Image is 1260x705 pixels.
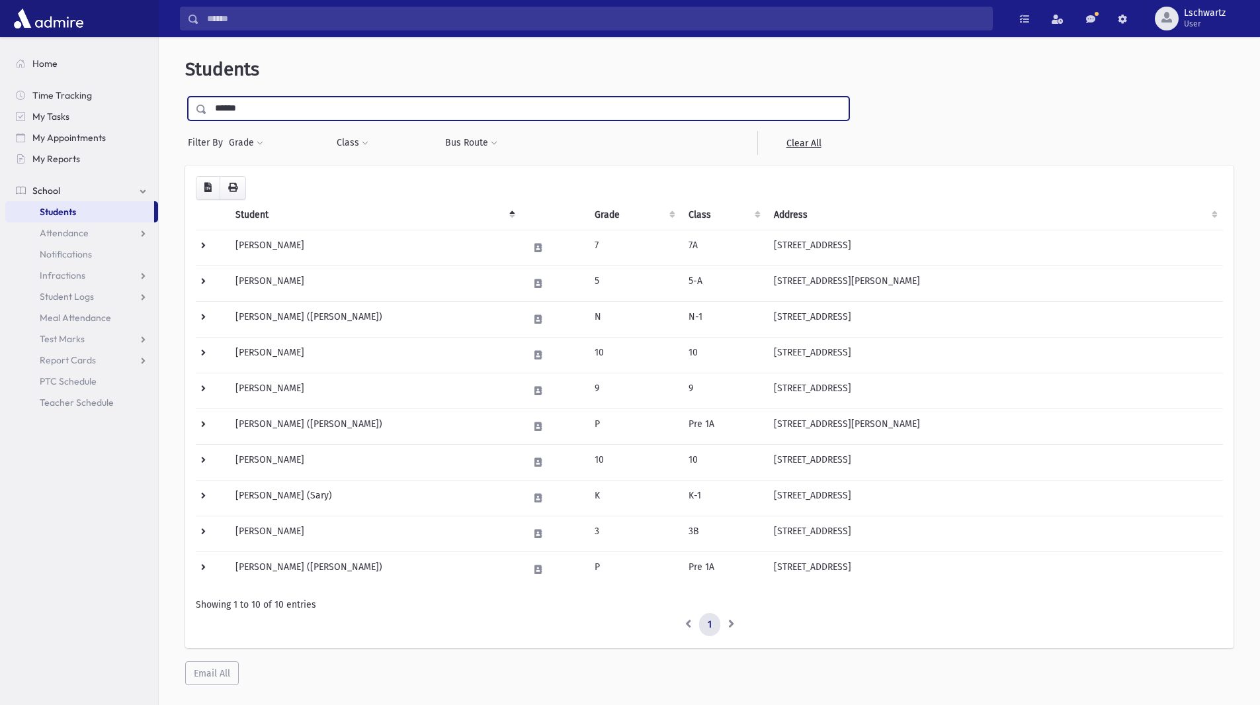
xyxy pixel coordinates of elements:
[681,444,766,480] td: 10
[587,551,681,587] td: P
[681,265,766,301] td: 5-A
[681,408,766,444] td: Pre 1A
[336,131,369,155] button: Class
[766,516,1223,551] td: [STREET_ADDRESS]
[228,480,521,516] td: [PERSON_NAME] (Sary)
[766,551,1223,587] td: [STREET_ADDRESS]
[40,206,76,218] span: Students
[228,408,521,444] td: [PERSON_NAME] ([PERSON_NAME])
[766,200,1223,230] th: Address: activate to sort column ascending
[32,153,80,165] span: My Reports
[228,516,521,551] td: [PERSON_NAME]
[40,269,85,281] span: Infractions
[32,185,60,197] span: School
[32,111,69,122] span: My Tasks
[5,392,158,413] a: Teacher Schedule
[766,337,1223,373] td: [STREET_ADDRESS]
[587,444,681,480] td: 10
[228,337,521,373] td: [PERSON_NAME]
[40,375,97,387] span: PTC Schedule
[681,551,766,587] td: Pre 1A
[5,106,158,127] a: My Tasks
[5,307,158,328] a: Meal Attendance
[5,148,158,169] a: My Reports
[228,131,264,155] button: Grade
[228,373,521,408] td: [PERSON_NAME]
[40,248,92,260] span: Notifications
[587,200,681,230] th: Grade: activate to sort column ascending
[32,132,106,144] span: My Appointments
[699,613,720,637] a: 1
[185,661,239,685] button: Email All
[766,265,1223,301] td: [STREET_ADDRESS][PERSON_NAME]
[11,5,87,32] img: AdmirePro
[5,350,158,371] a: Report Cards
[587,230,681,265] td: 7
[228,230,521,265] td: [PERSON_NAME]
[228,551,521,587] td: [PERSON_NAME] ([PERSON_NAME])
[681,516,766,551] td: 3B
[5,265,158,286] a: Infractions
[40,397,114,408] span: Teacher Schedule
[40,312,111,324] span: Meal Attendance
[5,53,158,74] a: Home
[5,222,158,244] a: Attendance
[681,480,766,516] td: K-1
[32,58,58,70] span: Home
[220,176,246,200] button: Print
[757,131,849,155] a: Clear All
[587,480,681,516] td: K
[228,200,521,230] th: Student: activate to sort column descending
[681,337,766,373] td: 10
[5,201,154,222] a: Students
[587,337,681,373] td: 10
[5,328,158,350] a: Test Marks
[681,200,766,230] th: Class: activate to sort column ascending
[40,291,94,303] span: Student Logs
[681,373,766,408] td: 9
[587,408,681,444] td: P
[196,598,1223,612] div: Showing 1 to 10 of 10 entries
[185,58,259,80] span: Students
[228,265,521,301] td: [PERSON_NAME]
[766,408,1223,444] td: [STREET_ADDRESS][PERSON_NAME]
[5,286,158,307] a: Student Logs
[681,301,766,337] td: N-1
[5,244,158,265] a: Notifications
[444,131,498,155] button: Bus Route
[587,301,681,337] td: N
[587,373,681,408] td: 9
[766,444,1223,480] td: [STREET_ADDRESS]
[681,230,766,265] td: 7A
[228,301,521,337] td: [PERSON_NAME] ([PERSON_NAME])
[196,176,220,200] button: CSV
[1184,19,1226,29] span: User
[5,85,158,106] a: Time Tracking
[188,136,228,150] span: Filter By
[40,227,89,239] span: Attendance
[1184,8,1226,19] span: Lschwartz
[40,333,85,345] span: Test Marks
[5,180,158,201] a: School
[766,301,1223,337] td: [STREET_ADDRESS]
[5,127,158,148] a: My Appointments
[766,480,1223,516] td: [STREET_ADDRESS]
[766,373,1223,408] td: [STREET_ADDRESS]
[766,230,1223,265] td: [STREET_ADDRESS]
[5,371,158,392] a: PTC Schedule
[228,444,521,480] td: [PERSON_NAME]
[32,89,92,101] span: Time Tracking
[587,265,681,301] td: 5
[199,7,992,30] input: Search
[40,354,96,366] span: Report Cards
[587,516,681,551] td: 3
